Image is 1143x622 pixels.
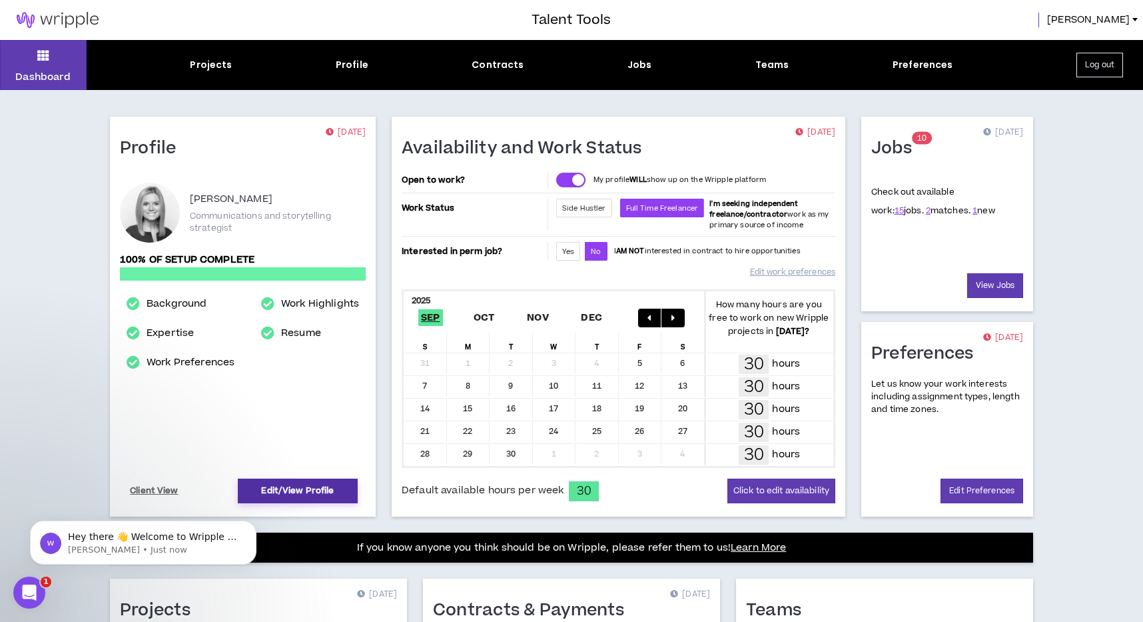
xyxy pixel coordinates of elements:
p: hours [772,357,800,371]
a: Work Highlights [281,296,359,312]
a: Edit work preferences [750,261,835,284]
span: [PERSON_NAME] [1047,13,1130,27]
div: T [490,333,533,353]
sup: 10 [912,132,932,145]
div: Rebecca B. [120,183,180,243]
span: 1 [917,133,922,144]
p: 100% of setup complete [120,253,366,267]
b: 2025 [412,295,431,307]
div: S [661,333,705,353]
span: jobs. [895,205,924,217]
span: work as my primary source of income [709,199,829,230]
div: Jobs [627,58,652,72]
p: hours [772,425,800,439]
span: new [972,205,995,217]
p: Let us know your work interests including assignment types, length and time zones. [871,378,1023,417]
div: Preferences [893,58,953,72]
p: Dashboard [15,70,71,84]
div: Teams [755,58,789,72]
a: Learn More [731,541,786,555]
span: Sep [418,309,443,326]
p: Interested in perm job? [402,242,545,261]
h3: Talent Tools [532,10,611,30]
a: Background [147,296,206,312]
a: 15 [895,205,904,217]
h1: Contracts & Payments [433,600,634,621]
a: Client View [128,479,181,503]
p: I interested in contract to hire opportunities [614,246,801,257]
a: Work Preferences [147,355,234,371]
span: 1 [41,577,51,587]
strong: AM NOT [616,246,645,256]
p: My profile show up on the Wripple platform [593,175,766,185]
iframe: Intercom live chat [13,577,45,609]
span: No [591,247,601,257]
iframe: Intercom notifications message [10,493,276,586]
b: [DATE] ? [776,325,810,337]
button: Click to edit availability [727,479,835,503]
div: M [447,333,490,353]
a: Edit/View Profile [238,479,358,503]
p: Open to work? [402,175,545,185]
span: Oct [471,309,498,326]
a: 2 [926,205,931,217]
b: I'm seeking independent freelance/contractor [709,199,798,219]
span: matches. [926,205,970,217]
p: How many hours are you free to work on new Wripple projects in [705,298,834,338]
div: S [404,333,447,353]
h1: Projects [120,600,200,621]
span: 0 [922,133,927,144]
div: F [619,333,662,353]
p: hours [772,447,800,462]
div: Contracts [472,58,524,72]
span: Side Hustler [562,203,606,213]
span: Default available hours per week [402,483,564,498]
a: 1 [972,205,977,217]
p: [DATE] [670,588,710,601]
p: [DATE] [795,126,835,139]
span: Dec [578,309,605,326]
p: If you know anyone you think should be on Wripple, please refer them to us! [357,540,787,556]
a: Edit Preferences [941,479,1023,503]
div: Profile [336,58,368,72]
h1: Teams [746,600,811,621]
p: hours [772,379,800,394]
a: Resume [281,325,321,341]
strong: WILL [629,175,647,185]
span: Nov [524,309,552,326]
p: [DATE] [357,588,397,601]
p: [PERSON_NAME] [190,191,272,207]
a: View Jobs [967,273,1023,298]
a: Expertise [147,325,194,341]
div: T [575,333,619,353]
div: Projects [190,58,232,72]
h1: Jobs [871,138,922,159]
p: hours [772,402,800,417]
p: [DATE] [983,126,1023,139]
p: [DATE] [983,331,1023,345]
p: Communications and storytelling strategist [190,210,366,234]
span: Yes [562,247,574,257]
button: Log out [1076,53,1123,77]
h1: Preferences [871,343,984,365]
p: [DATE] [326,126,366,139]
p: Check out available work: [871,186,995,217]
p: Work Status [402,199,545,217]
h1: Availability and Work Status [402,138,652,159]
div: W [533,333,576,353]
h1: Profile [120,138,187,159]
